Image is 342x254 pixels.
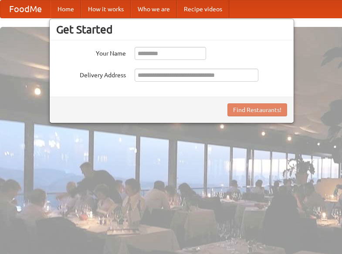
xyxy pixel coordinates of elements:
[56,69,126,79] label: Delivery Address
[56,47,126,58] label: Your Name
[131,0,177,18] a: Who we are
[177,0,229,18] a: Recipe videos
[227,103,287,116] button: Find Restaurants!
[0,0,51,18] a: FoodMe
[51,0,81,18] a: Home
[81,0,131,18] a: How it works
[56,23,287,36] h3: Get Started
